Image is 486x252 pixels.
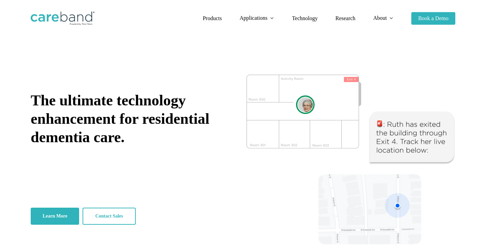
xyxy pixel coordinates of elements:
span: Book a Demo [418,15,448,21]
a: Products [203,16,222,21]
span: Technology [292,15,318,21]
a: Applications [239,15,274,21]
a: About [373,15,394,21]
span: The ultimate technology enhancement for residential dementia care. [31,92,209,146]
span: Research [335,15,355,21]
span: Applications [239,15,267,21]
span: Contact Sales [95,213,123,220]
span: About [373,15,387,21]
img: CareBand tracking system [247,75,456,245]
img: CareBand [31,12,94,25]
a: Research [335,16,355,21]
a: Technology [292,16,318,21]
span: Products [203,15,222,21]
a: Book a Demo [411,16,455,21]
a: Contact Sales [83,208,135,225]
a: Learn More [31,208,79,225]
span: Learn More [43,213,67,220]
